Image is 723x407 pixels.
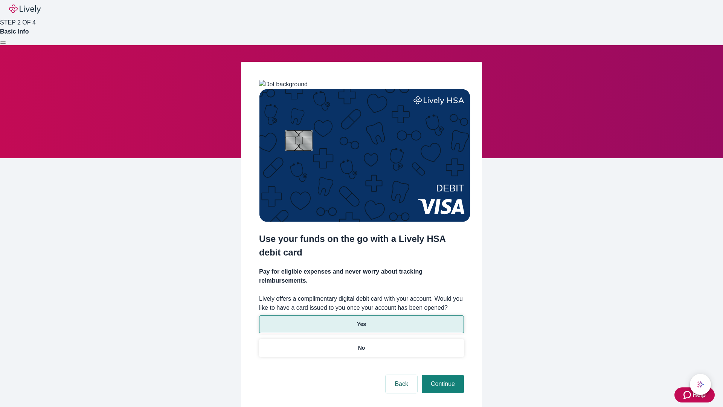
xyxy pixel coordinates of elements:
[259,267,464,285] h4: Pay for eligible expenses and never worry about tracking reimbursements.
[259,315,464,333] button: Yes
[692,390,706,399] span: Help
[259,294,464,312] label: Lively offers a complimentary digital debit card with your account. Would you like to have a card...
[674,387,715,402] button: Zendesk support iconHelp
[357,320,366,328] p: Yes
[697,381,704,388] svg: Lively AI Assistant
[259,339,464,357] button: No
[683,390,692,399] svg: Zendesk support icon
[9,5,41,14] img: Lively
[422,375,464,393] button: Continue
[259,89,470,222] img: Debit card
[259,80,308,89] img: Dot background
[358,344,365,352] p: No
[259,232,464,259] h2: Use your funds on the go with a Lively HSA debit card
[386,375,417,393] button: Back
[690,374,711,395] button: chat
